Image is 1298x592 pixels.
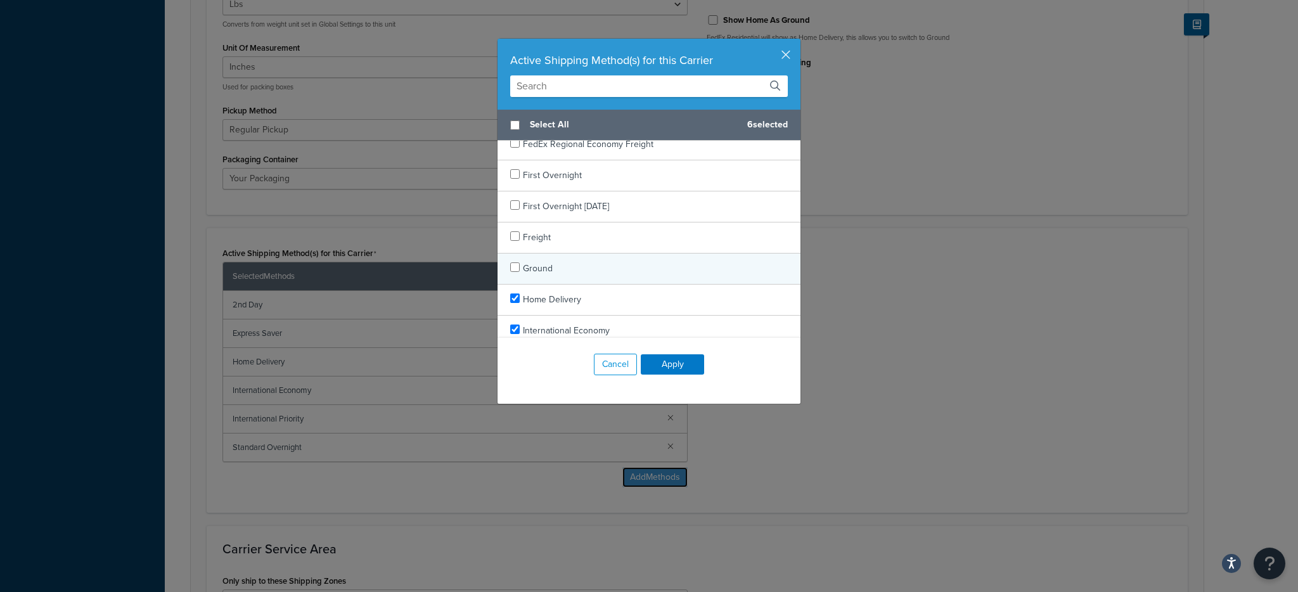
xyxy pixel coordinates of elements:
[523,293,581,306] span: Home Delivery
[510,51,788,69] div: Active Shipping Method(s) for this Carrier
[523,138,653,151] span: FedEx Regional Economy Freight
[523,231,551,244] span: Freight
[523,200,609,213] span: First Overnight [DATE]
[510,75,788,97] input: Search
[523,324,610,337] span: International Economy
[641,354,704,375] button: Apply
[523,262,553,275] span: Ground
[523,169,582,182] span: First Overnight
[594,354,637,375] button: Cancel
[498,110,800,141] div: 6 selected
[530,116,737,134] span: Select All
